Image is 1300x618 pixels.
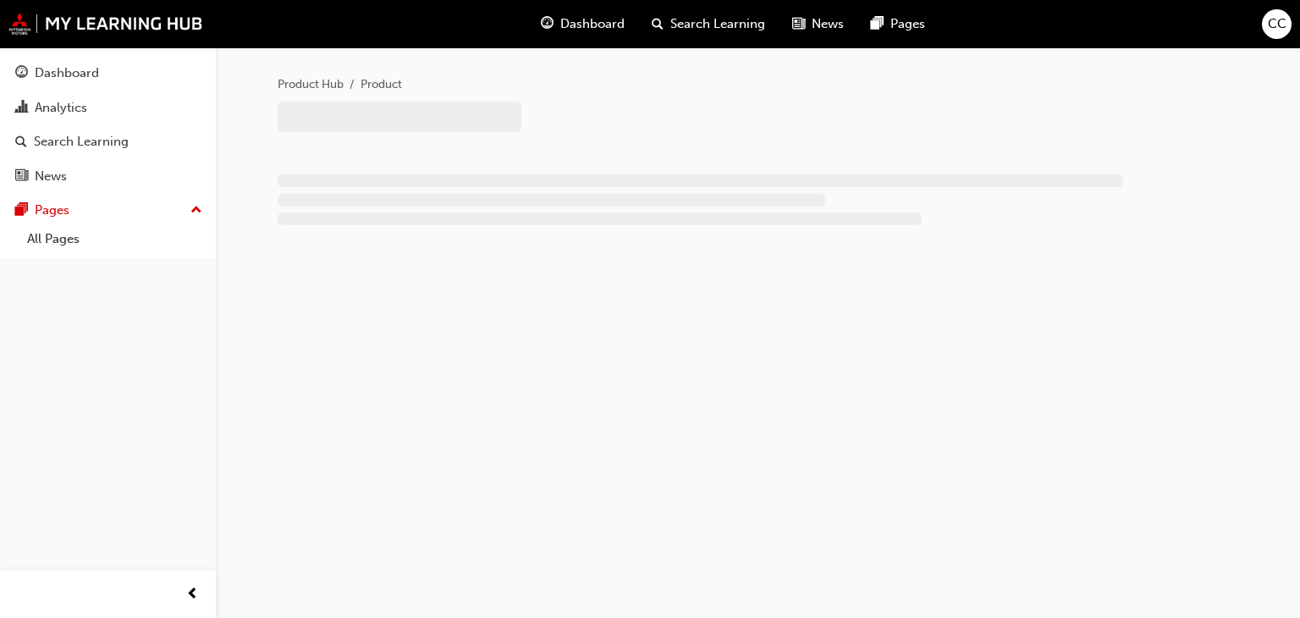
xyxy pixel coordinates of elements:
[361,75,402,95] li: Product
[186,584,199,605] span: prev-icon
[15,101,28,116] span: chart-icon
[15,66,28,81] span: guage-icon
[20,226,209,252] a: All Pages
[15,203,28,218] span: pages-icon
[35,63,99,83] div: Dashboard
[527,7,638,41] a: guage-iconDashboard
[857,7,939,41] a: pages-iconPages
[7,54,209,195] button: DashboardAnalyticsSearch LearningNews
[638,7,779,41] a: search-iconSearch Learning
[560,14,625,34] span: Dashboard
[34,132,129,152] div: Search Learning
[871,14,884,35] span: pages-icon
[779,7,857,41] a: news-iconNews
[670,14,765,34] span: Search Learning
[541,14,554,35] span: guage-icon
[1268,14,1286,34] span: CC
[7,195,209,226] button: Pages
[1262,9,1292,39] button: CC
[190,200,202,222] span: up-icon
[15,135,27,150] span: search-icon
[7,58,209,89] a: Dashboard
[792,14,805,35] span: news-icon
[8,13,203,35] img: mmal
[652,14,664,35] span: search-icon
[7,92,209,124] a: Analytics
[890,14,925,34] span: Pages
[7,161,209,192] a: News
[278,77,344,91] a: Product Hub
[35,167,67,186] div: News
[35,201,69,220] div: Pages
[15,169,28,185] span: news-icon
[812,14,844,34] span: News
[35,98,87,118] div: Analytics
[7,126,209,157] a: Search Learning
